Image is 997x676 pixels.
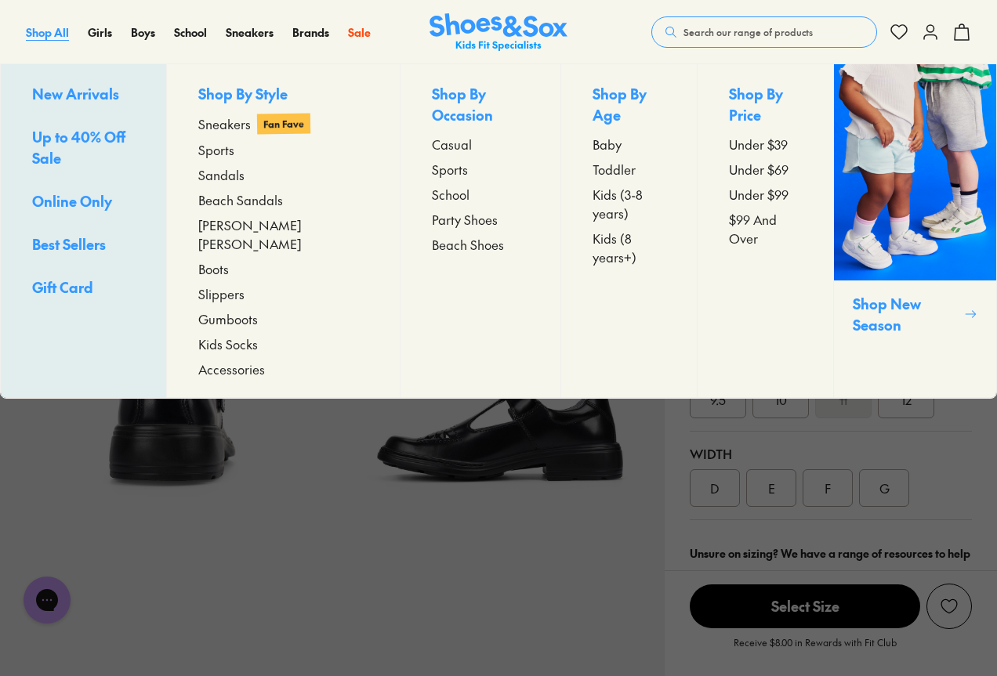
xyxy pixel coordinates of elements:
[16,571,78,629] iframe: Gorgias live chat messenger
[432,185,528,204] a: School
[859,469,909,507] div: G
[88,24,112,40] span: Girls
[593,135,622,154] span: Baby
[803,469,853,507] div: F
[901,390,912,409] span: 12
[26,24,69,40] span: Shop All
[257,113,310,134] p: Fan Fave
[198,309,368,328] a: Gumboots
[348,24,371,41] a: Sale
[729,185,802,204] a: Under $99
[198,334,368,353] a: Kids Socks
[198,190,283,209] span: Beach Sandals
[198,309,258,328] span: Gumboots
[32,126,135,172] a: Up to 40% Off Sale
[651,16,877,48] button: Search our range of products
[198,259,229,278] span: Boots
[710,390,726,409] span: 9.5
[432,235,528,254] a: Beach Shoes
[198,140,234,159] span: Sports
[690,584,920,629] button: Select Size
[432,160,468,179] span: Sports
[198,334,258,353] span: Kids Socks
[690,584,920,628] span: Select Size
[729,160,789,179] span: Under $69
[430,13,567,52] a: Shoes & Sox
[729,210,802,248] a: $99 And Over
[32,84,119,103] span: New Arrivals
[198,215,368,253] a: [PERSON_NAME] [PERSON_NAME]
[593,160,665,179] a: Toddler
[32,127,125,168] span: Up to 40% Off Sale
[593,160,636,179] span: Toddler
[131,24,155,40] span: Boys
[26,24,69,41] a: Shop All
[174,24,207,41] a: School
[432,135,528,154] a: Casual
[432,210,528,229] a: Party Shoes
[32,190,135,215] a: Online Only
[432,83,528,128] p: Shop By Occasion
[432,185,469,204] span: School
[198,284,245,303] span: Slippers
[198,165,245,184] span: Sandals
[348,24,371,40] span: Sale
[690,469,740,507] div: D
[729,83,802,128] p: Shop By Price
[198,114,251,133] span: Sneakers
[174,24,207,40] span: School
[746,469,796,507] div: E
[292,24,329,41] a: Brands
[226,24,274,40] span: Sneakers
[432,235,504,254] span: Beach Shoes
[292,24,329,40] span: Brands
[32,233,135,258] a: Best Sellers
[226,24,274,41] a: Sneakers
[775,390,787,409] span: 10
[32,191,112,211] span: Online Only
[198,284,368,303] a: Slippers
[32,277,135,301] a: Gift Card
[593,229,665,266] a: Kids (8 years+)
[729,185,789,204] span: Under $99
[593,185,665,222] a: Kids (3-8 years)
[198,190,368,209] a: Beach Sandals
[690,444,972,463] div: Width
[729,160,802,179] a: Under $69
[198,360,368,378] a: Accessories
[198,83,368,107] p: Shop By Style
[734,635,897,663] p: Receive $8.00 in Rewards with Fit Club
[32,83,135,107] a: New Arrivals
[690,545,972,562] div: Unsure on sizing? We have a range of resources to help
[834,64,996,280] img: SNS_WEBASSETS_CollectionHero_ShopAll_1280x1600_6bdd8012-3a9d-4a11-8822-f7041dfd8577.png
[32,277,93,297] span: Gift Card
[926,584,972,629] button: Add to Wishlist
[432,135,472,154] span: Casual
[198,165,368,184] a: Sandals
[432,210,498,229] span: Party Shoes
[839,390,847,409] s: 11
[198,259,368,278] a: Boots
[593,135,665,154] a: Baby
[432,160,528,179] a: Sports
[593,83,665,128] p: Shop By Age
[729,135,802,154] a: Under $39
[683,25,813,39] span: Search our range of products
[88,24,112,41] a: Girls
[198,140,368,159] a: Sports
[198,114,368,134] a: Sneakers Fan Fave
[198,360,265,378] span: Accessories
[32,234,106,254] span: Best Sellers
[430,13,567,52] img: SNS_Logo_Responsive.svg
[729,135,788,154] span: Under $39
[853,293,958,335] p: Shop New Season
[131,24,155,41] a: Boys
[833,64,996,398] a: Shop New Season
